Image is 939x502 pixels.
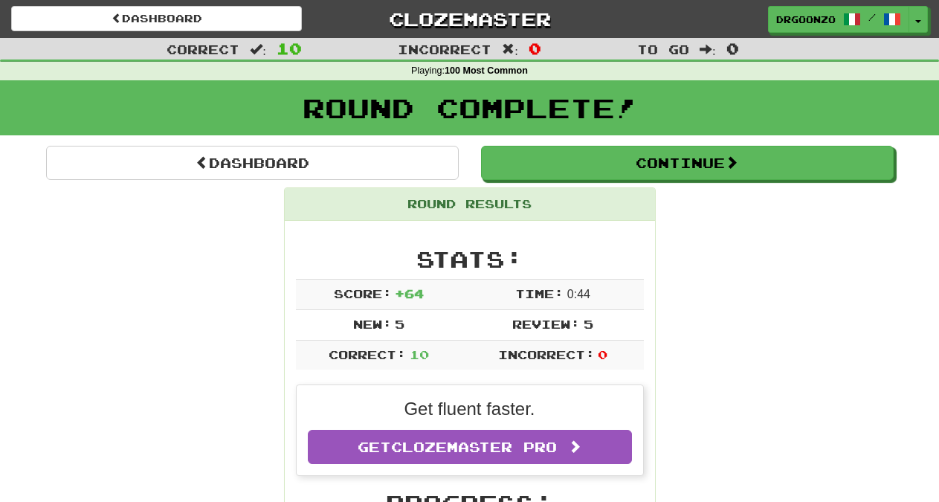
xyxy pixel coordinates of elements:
[584,317,593,331] span: 5
[398,42,491,57] span: Incorrect
[11,6,302,31] a: Dashboard
[277,39,302,57] span: 10
[329,347,406,361] span: Correct:
[285,188,655,221] div: Round Results
[353,317,392,331] span: New:
[637,42,689,57] span: To go
[726,39,739,57] span: 0
[481,146,894,180] button: Continue
[395,317,404,331] span: 5
[700,43,716,56] span: :
[308,396,632,422] p: Get fluent faster.
[529,39,541,57] span: 0
[308,430,632,464] a: GetClozemaster Pro
[391,439,557,455] span: Clozemaster Pro
[395,286,424,300] span: + 64
[502,43,518,56] span: :
[498,347,595,361] span: Incorrect:
[334,286,392,300] span: Score:
[410,347,429,361] span: 10
[512,317,580,331] span: Review:
[5,93,934,123] h1: Round Complete!
[515,286,564,300] span: Time:
[167,42,239,57] span: Correct
[768,6,909,33] a: DrGoonzo /
[776,13,836,26] span: DrGoonzo
[598,347,607,361] span: 0
[445,65,528,76] strong: 100 Most Common
[46,146,459,180] a: Dashboard
[567,288,590,300] span: 0 : 44
[296,247,644,271] h2: Stats:
[250,43,266,56] span: :
[324,6,615,32] a: Clozemaster
[868,12,876,22] span: /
